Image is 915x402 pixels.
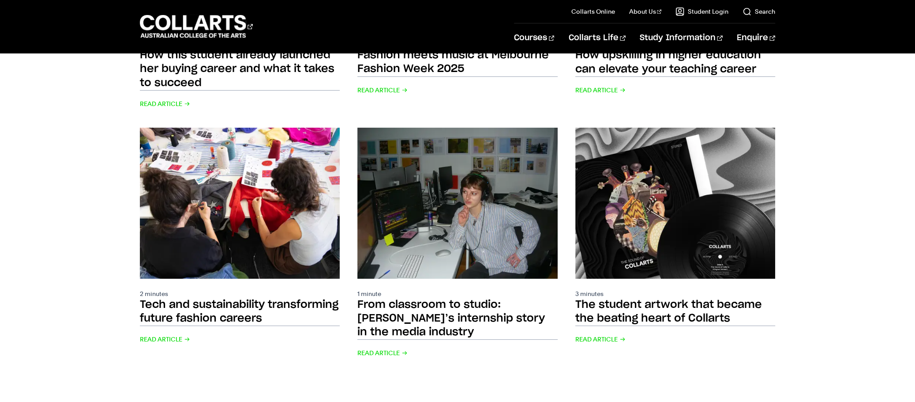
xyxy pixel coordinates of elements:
[571,7,615,16] a: Collarts Online
[575,50,761,74] h2: How upskilling in higher education can elevate your teaching career
[575,333,626,345] span: Read Article
[737,23,775,53] a: Enquire
[357,300,545,338] h2: From classroom to studio: [PERSON_NAME]’s internship story in the media industry
[140,128,340,359] a: 2 minutes Tech and sustainability transforming future fashion careers Read Article
[140,98,190,110] span: Read Article
[675,7,728,16] a: Student Login
[357,347,408,359] span: Read Article
[140,50,334,88] h2: How this student already launched her buying career and what it takes to succeed
[575,289,775,298] p: 3 minutes
[575,300,762,324] h2: The student artwork that became the beating heart of Collarts
[575,128,775,359] a: 3 minutes The student artwork that became the beating heart of Collarts Read Article
[575,84,626,96] span: Read Article
[742,7,775,16] a: Search
[357,128,557,359] a: 1 minute From classroom to studio: [PERSON_NAME]’s internship story in the media industry Read Ar...
[357,289,557,298] p: 1 minute
[640,23,723,53] a: Study Information
[140,14,253,39] div: Go to homepage
[514,23,554,53] a: Courses
[357,84,408,96] span: Read Article
[140,289,340,298] p: 2 minutes
[140,333,190,345] span: Read Article
[140,300,338,324] h2: Tech and sustainability transforming future fashion careers
[568,23,625,53] a: Collarts Life
[629,7,661,16] a: About Us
